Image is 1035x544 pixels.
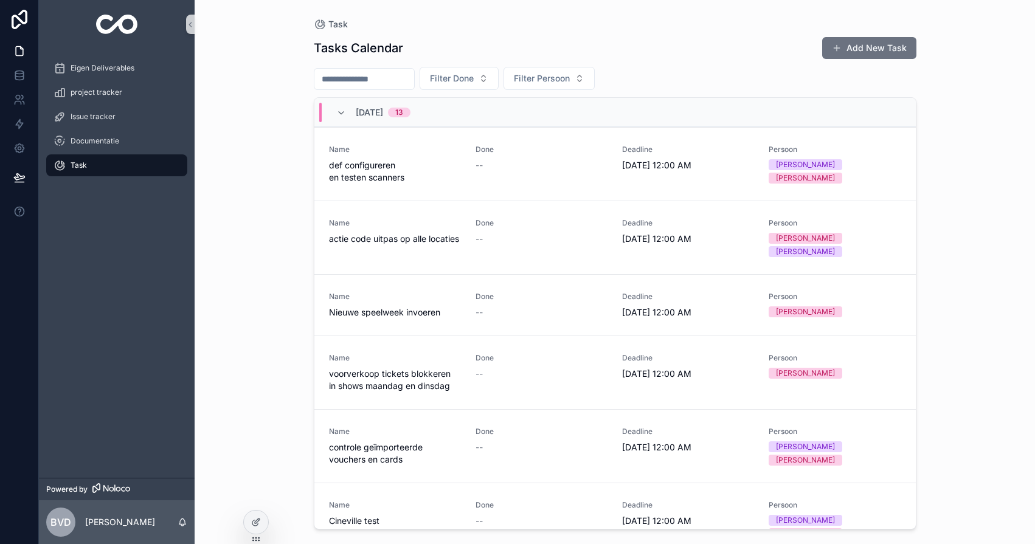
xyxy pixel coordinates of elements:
span: Persoon [769,353,901,363]
div: [PERSON_NAME] [776,515,835,526]
span: Task [71,160,87,170]
a: project tracker [46,81,187,103]
span: Done [476,353,607,363]
span: [DATE] [356,106,383,119]
span: Nieuwe speelweek invoeren [329,306,461,318]
span: -- [476,441,483,453]
a: Task [314,18,348,30]
span: Name [329,427,461,436]
span: -- [476,515,483,527]
a: Eigen Deliverables [46,57,187,79]
div: 13 [395,108,403,117]
div: [PERSON_NAME] [776,455,835,466]
span: Name [329,353,461,363]
span: Documentatie [71,136,119,146]
div: scrollable content [39,49,195,192]
a: Namevoorverkoop tickets blokkeren in shows maandag en dinsdagDone--Deadline[DATE] 12:00 AMPersoon... [314,336,916,409]
span: [DATE] 12:00 AM [622,515,754,527]
span: project tracker [71,88,122,97]
div: [PERSON_NAME] [776,233,835,244]
span: [DATE] 12:00 AM [622,159,754,171]
div: [PERSON_NAME] [776,159,835,170]
span: Done [476,218,607,228]
span: Done [476,292,607,301]
span: Persoon [769,218,901,228]
button: Add New Task [822,37,916,59]
span: Deadline [622,218,754,228]
a: Namecontrole geïmporteerde vouchers en cardsDone--Deadline[DATE] 12:00 AMPersoon[PERSON_NAME][PER... [314,409,916,483]
span: Filter Done [430,72,474,84]
div: [PERSON_NAME] [776,368,835,379]
span: Cineville test [329,515,461,527]
span: Persoon [769,500,901,510]
span: [DATE] 12:00 AM [622,233,754,245]
a: Powered by [39,478,195,500]
div: [PERSON_NAME] [776,441,835,452]
a: Documentatie [46,130,187,152]
span: Powered by [46,484,88,494]
div: [PERSON_NAME] [776,173,835,184]
a: Task [46,154,187,176]
span: controle geïmporteerde vouchers en cards [329,441,461,466]
span: def configureren en testen scanners [329,159,461,184]
span: -- [476,233,483,245]
span: Done [476,500,607,510]
span: [DATE] 12:00 AM [622,368,754,380]
span: voorverkoop tickets blokkeren in shows maandag en dinsdag [329,368,461,392]
span: actie code uitpas op alle locaties [329,233,461,245]
span: -- [476,159,483,171]
span: Persoon [769,427,901,436]
span: Issue tracker [71,112,116,122]
h1: Tasks Calendar [314,40,403,57]
span: Done [476,145,607,154]
span: Filter Persoon [514,72,570,84]
span: Deadline [622,353,754,363]
a: Namedef configureren en testen scannersDone--Deadline[DATE] 12:00 AMPersoon[PERSON_NAME][PERSON_N... [314,127,916,201]
span: Name [329,145,461,154]
span: Deadline [622,500,754,510]
span: [DATE] 12:00 AM [622,306,754,318]
span: Deadline [622,145,754,154]
div: [PERSON_NAME] [776,306,835,317]
span: Task [328,18,348,30]
button: Select Button [420,67,499,90]
span: Name [329,500,461,510]
p: [PERSON_NAME] [85,516,155,528]
span: Deadline [622,427,754,436]
span: Persoon [769,292,901,301]
span: Eigen Deliverables [71,63,134,73]
span: Persoon [769,145,901,154]
span: Name [329,218,461,228]
span: -- [476,368,483,380]
span: [DATE] 12:00 AM [622,441,754,453]
a: NameNieuwe speelweek invoerenDone--Deadline[DATE] 12:00 AMPersoon[PERSON_NAME] [314,274,916,336]
a: Issue tracker [46,106,187,128]
button: Select Button [504,67,595,90]
div: [PERSON_NAME] [776,528,835,539]
div: [PERSON_NAME] [776,246,835,257]
img: App logo [96,15,138,34]
span: Bvd [50,515,71,529]
span: Name [329,292,461,301]
span: Done [476,427,607,436]
span: -- [476,306,483,318]
span: Deadline [622,292,754,301]
a: Nameactie code uitpas op alle locatiesDone--Deadline[DATE] 12:00 AMPersoon[PERSON_NAME][PERSON_NAME] [314,201,916,274]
